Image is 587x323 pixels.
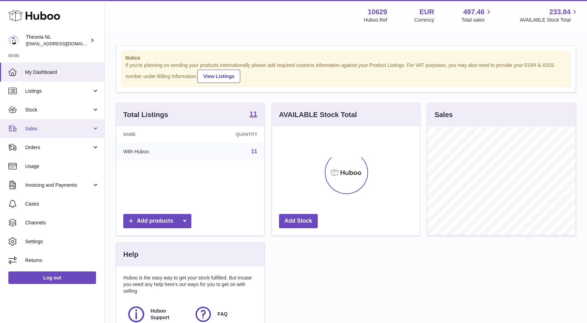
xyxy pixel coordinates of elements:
span: 233.84 [549,7,571,17]
strong: Notice [125,55,566,61]
strong: 10629 [368,7,387,17]
p: Huboo is the easy way to get your stock fulfilled. But incase you need any help here's our ways f... [123,275,257,294]
span: Sales [25,125,92,132]
th: Quantity [194,126,264,143]
div: Huboo Ref [364,17,387,23]
span: Cases [25,201,99,207]
a: 497.46 Total sales [461,7,492,23]
span: Usage [25,163,99,170]
a: Add products [123,214,191,228]
th: Name [116,126,194,143]
a: Add Stock [279,214,318,228]
span: Settings [25,238,99,245]
span: Channels [25,220,99,226]
span: Invoicing and Payments [25,182,92,189]
span: Total sales [461,17,492,23]
div: If you're planning on sending your products internationally please add required customs informati... [125,62,566,83]
a: View Listings [197,70,240,83]
span: FAQ [218,311,228,317]
strong: EUR [419,7,434,17]
a: 11 [251,148,257,154]
h3: Sales [434,110,453,120]
span: Huboo Support [151,308,186,321]
span: Stock [25,107,92,113]
span: Listings [25,88,92,94]
div: Currency [414,17,434,23]
a: Log out [8,271,96,284]
h3: Total Listings [123,110,168,120]
span: 497.46 [463,7,484,17]
a: 233.84 AVAILABLE Stock Total [520,7,579,23]
span: My Dashboard [25,69,99,76]
span: Orders [25,144,92,151]
h3: AVAILABLE Stock Total [279,110,357,120]
img: info@wholesomegoods.eu [8,35,19,46]
span: [EMAIL_ADDRESS][DOMAIN_NAME] [26,41,103,46]
strong: 11 [249,110,257,117]
a: 11 [249,110,257,119]
td: With Huboo [116,143,194,161]
h3: Help [123,250,138,259]
div: Theonia NL [26,34,89,47]
span: Returns [25,257,99,264]
span: AVAILABLE Stock Total [520,17,579,23]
